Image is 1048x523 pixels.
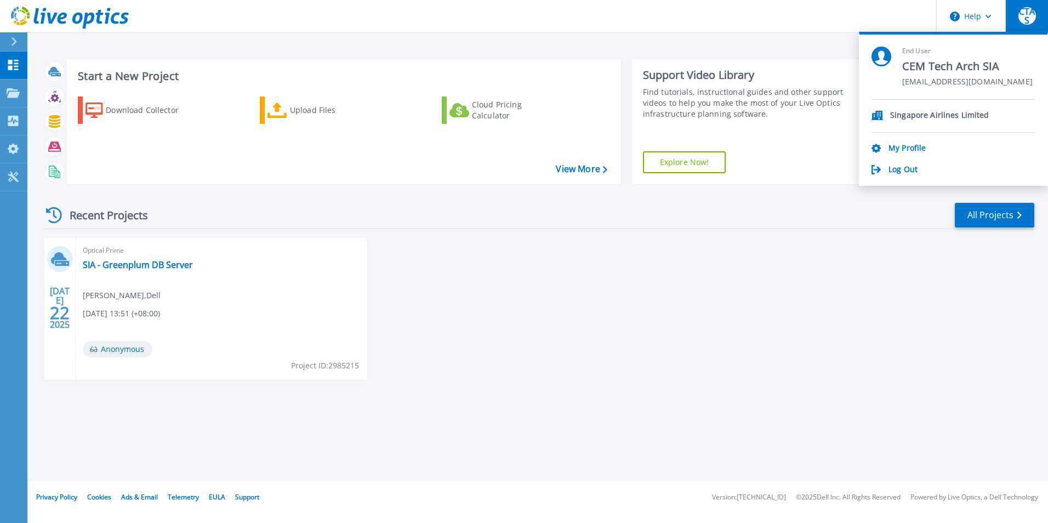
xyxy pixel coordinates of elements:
[643,68,848,82] div: Support Video Library
[472,99,560,121] div: Cloud Pricing Calculator
[890,111,989,121] p: Singapore Airlines Limited
[78,96,200,124] a: Download Collector
[902,77,1033,88] span: [EMAIL_ADDRESS][DOMAIN_NAME]
[87,492,111,502] a: Cookies
[83,259,193,270] a: SIA - Greenplum DB Server
[290,99,378,121] div: Upload Files
[643,151,726,173] a: Explore Now!
[121,492,158,502] a: Ads & Email
[712,494,786,501] li: Version: [TECHNICAL_ID]
[1018,7,1036,25] span: CTAS
[556,164,607,174] a: View More
[106,99,193,121] div: Download Collector
[83,308,160,320] span: [DATE] 13:51 (+08:00)
[260,96,382,124] a: Upload Files
[955,203,1034,228] a: All Projects
[36,492,77,502] a: Privacy Policy
[796,494,901,501] li: © 2025 Dell Inc. All Rights Reserved
[888,144,926,154] a: My Profile
[83,289,161,302] span: [PERSON_NAME] , Dell
[49,288,70,328] div: [DATE] 2025
[50,308,70,317] span: 22
[910,494,1038,501] li: Powered by Live Optics, a Dell Technology
[168,492,199,502] a: Telemetry
[78,70,607,82] h3: Start a New Project
[442,96,564,124] a: Cloud Pricing Calculator
[902,59,1033,74] span: CEM Tech Arch SIA
[643,87,848,120] div: Find tutorials, instructional guides and other support videos to help you make the most of your L...
[902,47,1033,56] span: End User
[42,202,163,229] div: Recent Projects
[888,165,918,175] a: Log Out
[83,341,152,357] span: Anonymous
[83,245,361,257] span: Optical Prime
[235,492,259,502] a: Support
[291,360,359,372] span: Project ID: 2985215
[209,492,225,502] a: EULA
